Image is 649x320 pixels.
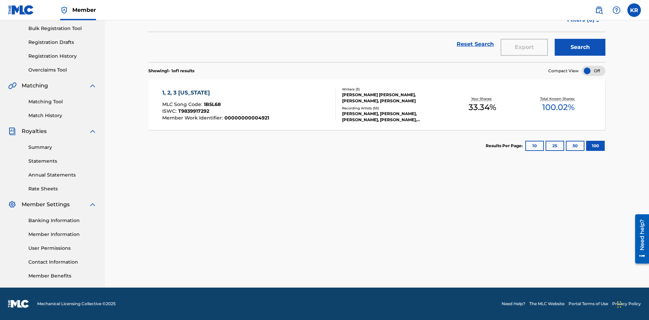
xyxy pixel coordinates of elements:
[8,82,17,90] img: Matching
[555,39,605,56] button: Search
[612,6,621,14] img: help
[586,141,605,151] button: 100
[89,127,97,135] img: expand
[28,217,97,224] a: Banking Information
[162,115,224,121] span: Member Work Identifier :
[8,300,29,308] img: logo
[28,272,97,279] a: Member Benefits
[224,115,269,121] span: 00000000004921
[8,5,34,15] img: MLC Logo
[28,231,97,238] a: Member Information
[28,98,97,105] a: Matching Tool
[610,3,623,17] div: Help
[178,108,209,114] span: T9839917292
[546,141,564,151] button: 25
[502,301,525,307] a: Need Help?
[204,101,221,107] span: 1B5L68
[342,111,444,123] div: [PERSON_NAME], [PERSON_NAME], [PERSON_NAME], [PERSON_NAME], [PERSON_NAME], [PERSON_NAME], [PERSON...
[542,101,575,113] span: 100.02 %
[342,106,444,111] div: Recording Artists ( 55 )
[60,6,68,14] img: Top Rightsholder
[28,112,97,119] a: Match History
[28,66,97,74] a: Overclaims Tool
[89,201,97,209] img: expand
[617,294,621,315] div: Drag
[37,301,116,307] span: Mechanical Licensing Collective © 2025
[28,144,97,151] a: Summary
[595,6,603,14] img: search
[28,171,97,179] a: Annual Statements
[28,53,97,60] a: Registration History
[627,3,641,17] div: User Menu
[28,185,97,192] a: Rate Sheets
[471,96,494,101] p: Your Shares:
[162,108,178,114] span: ISWC :
[28,158,97,165] a: Statements
[342,92,444,104] div: [PERSON_NAME] [PERSON_NAME], [PERSON_NAME], [PERSON_NAME]
[8,127,16,135] img: Royalties
[630,212,649,267] iframe: Resource Center
[22,127,47,135] span: Royalties
[566,141,584,151] button: 50
[529,301,564,307] a: The MLC Website
[28,245,97,252] a: User Permissions
[615,288,649,320] iframe: Chat Widget
[28,39,97,46] a: Registration Drafts
[162,101,204,107] span: MLC Song Code :
[569,301,608,307] a: Portal Terms of Use
[592,3,606,17] a: Public Search
[148,68,194,74] p: Showing 1 - 1 of 1 results
[548,68,579,74] span: Compact View
[453,37,497,52] a: Reset Search
[28,25,97,32] a: Bulk Registration Tool
[72,6,96,14] span: Member
[540,96,576,101] p: Total Known Shares:
[342,87,444,92] div: Writers ( 3 )
[8,201,16,209] img: Member Settings
[468,101,496,113] span: 33.34 %
[28,259,97,266] a: Contact Information
[162,89,269,97] div: 1, 2, 3 [US_STATE]
[89,82,97,90] img: expand
[22,82,48,90] span: Matching
[22,201,70,209] span: Member Settings
[486,143,524,149] p: Results Per Page:
[148,79,605,130] a: 1, 2, 3 [US_STATE]MLC Song Code:1B5L68ISWC:T9839917292Member Work Identifier:00000000004921Writer...
[612,301,641,307] a: Privacy Policy
[525,141,544,151] button: 10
